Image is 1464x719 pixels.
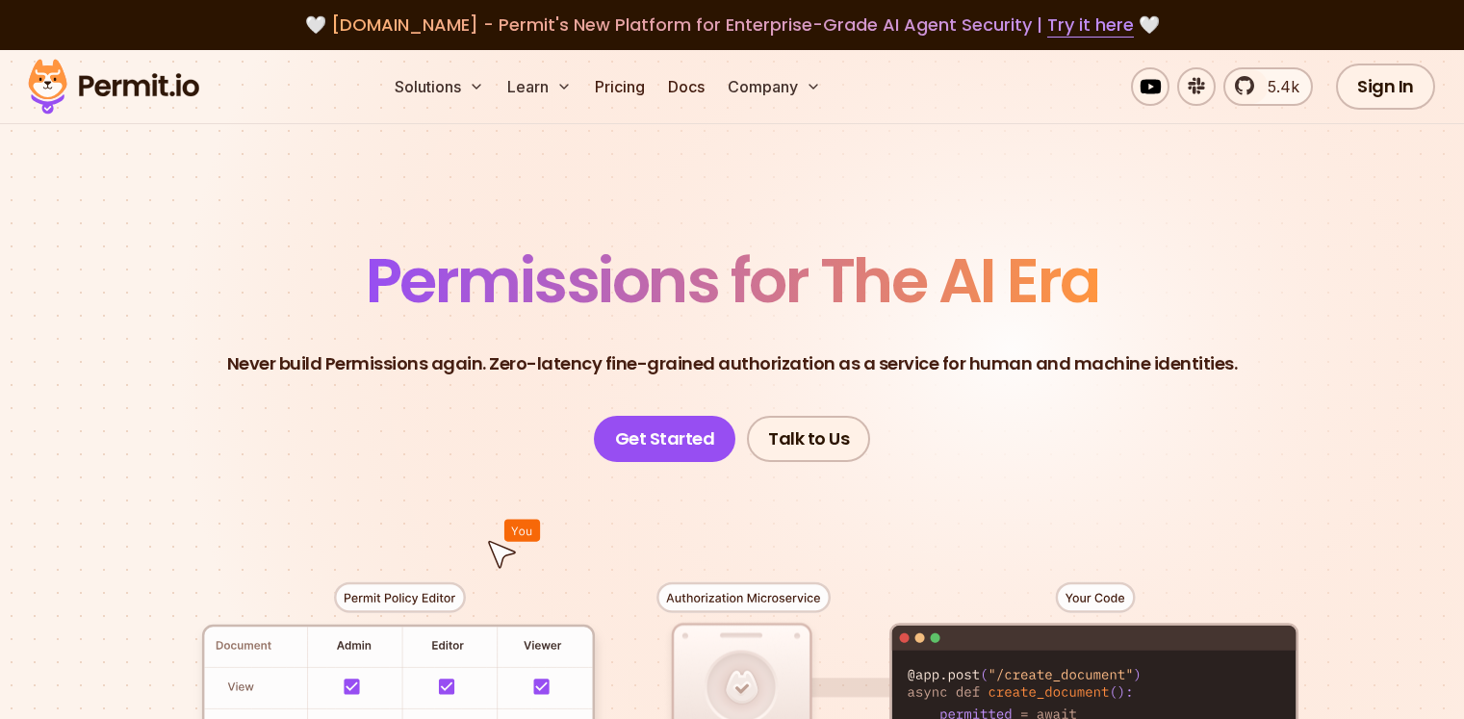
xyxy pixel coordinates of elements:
p: Never build Permissions again. Zero-latency fine-grained authorization as a service for human and... [227,350,1238,377]
a: Docs [660,67,712,106]
a: 5.4k [1223,67,1313,106]
a: Get Started [594,416,736,462]
button: Company [720,67,829,106]
div: 🤍 🤍 [46,12,1418,39]
a: Try it here [1047,13,1134,38]
a: Pricing [587,67,653,106]
button: Solutions [387,67,492,106]
img: Permit logo [19,54,208,119]
span: [DOMAIN_NAME] - Permit's New Platform for Enterprise-Grade AI Agent Security | [331,13,1134,37]
span: 5.4k [1256,75,1299,98]
a: Sign In [1336,64,1435,110]
button: Learn [500,67,579,106]
span: Permissions for The AI Era [366,238,1099,323]
a: Talk to Us [747,416,870,462]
